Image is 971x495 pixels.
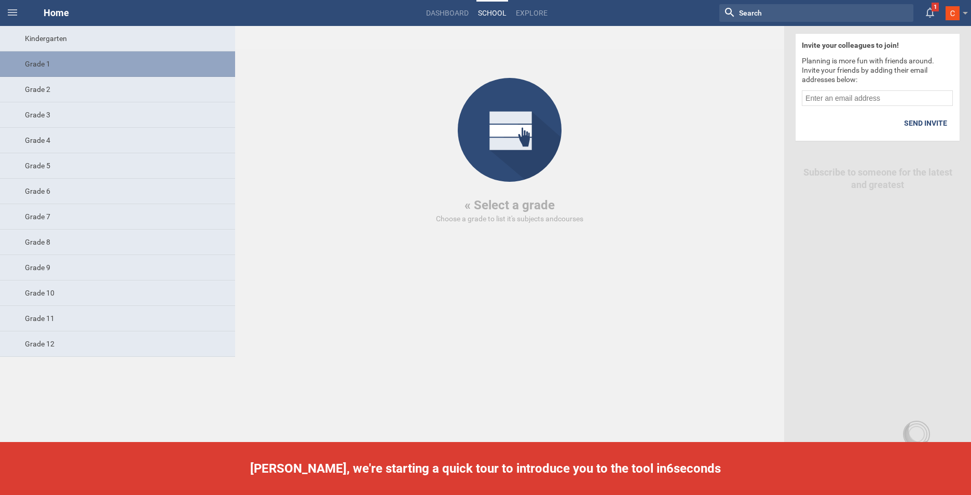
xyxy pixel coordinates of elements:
a: Dashboard [425,2,470,24]
a: Explore [514,2,549,24]
input: Enter an email address [802,90,953,106]
span: seconds [674,461,721,476]
div: Choose a grade to list it's subjects and courses [406,213,613,224]
div: « Select a grade [248,197,772,213]
div: Invite your colleagues to join! [802,41,953,50]
div: Planning is more fun with friends around. Invite your friends by adding their email addresses below: [802,56,953,85]
span: Home [44,7,69,18]
input: Search [738,6,854,20]
span: 6 [666,461,674,476]
div: Send invite [898,112,953,134]
div: Subscribe to someone for the latest and greatest [797,166,959,191]
a: School [476,2,508,24]
span: [PERSON_NAME], we're starting a quick tour to introduce you to the tool in [250,461,666,476]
